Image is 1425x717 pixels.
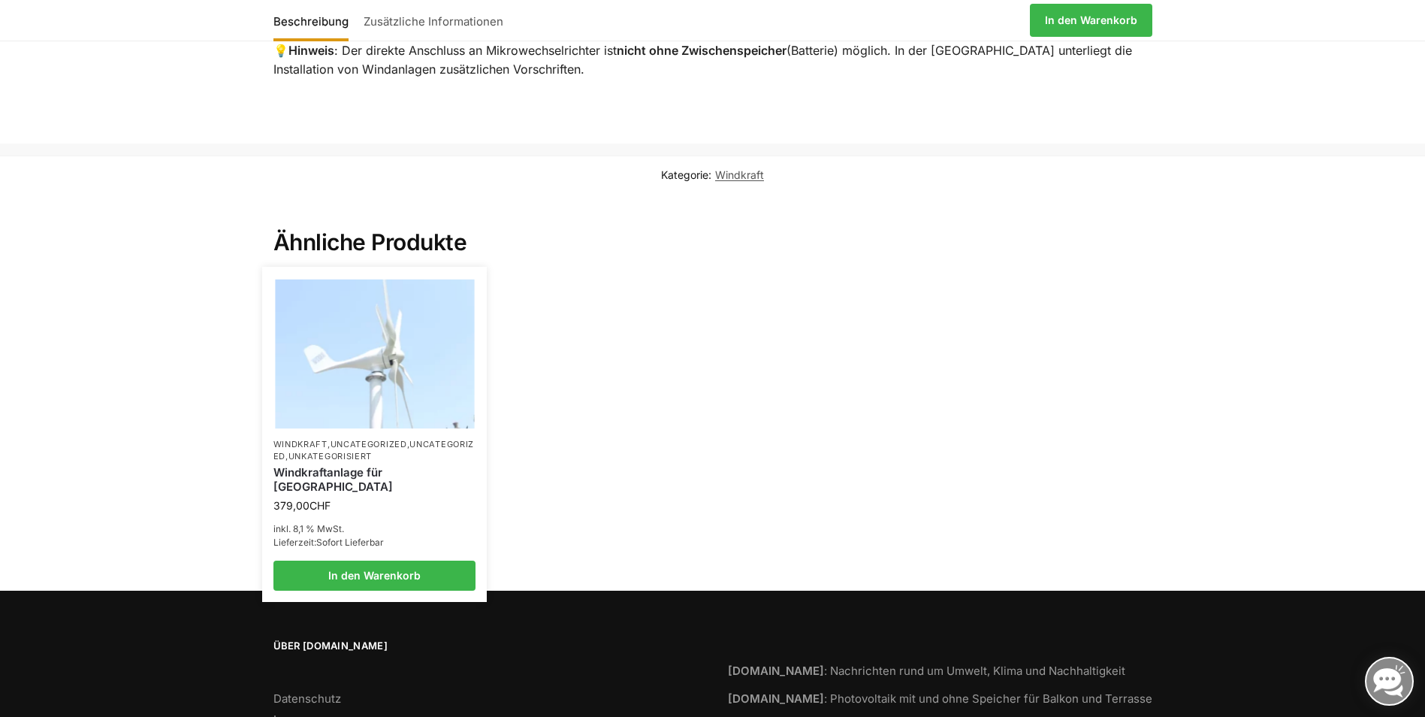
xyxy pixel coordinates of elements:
[275,280,474,429] img: Windrad für Balkon und Terrasse
[288,451,373,461] a: Unkategorisiert
[309,499,331,512] span: CHF
[617,43,786,58] strong: nicht ohne Zwischenspeicher
[728,664,1125,678] a: [DOMAIN_NAME]: Nachrichten rund um Umwelt, Klima und Nachhaltigkeit
[728,691,1152,706] a: [DOMAIN_NAME]: Photovoltaik mit und ohne Speicher für Balkon und Terrasse
[661,167,764,183] span: Kategorie:
[273,691,341,706] a: Datenschutz
[273,439,476,462] p: , , ,
[288,43,334,58] strong: Hinweis
[728,691,824,706] strong: [DOMAIN_NAME]
[273,192,1152,257] h2: Ähnliche Produkte
[316,537,384,548] span: Sofort Lieferbar
[273,639,698,654] span: Über [DOMAIN_NAME]
[273,439,475,461] a: Uncategorized
[273,465,476,495] a: Windkraftanlage für Garten Terrasse
[273,522,476,536] p: inkl. 8,1 % MwSt.
[273,537,384,548] span: Lieferzeit:
[331,439,407,449] a: Uncategorized
[273,499,331,512] bdi: 379,00
[273,41,1152,80] p: 💡 : Der direkte Anschluss an Mikrowechselrichter ist (Batterie) möglich. In der [GEOGRAPHIC_DATA]...
[728,664,824,678] strong: [DOMAIN_NAME]
[273,439,328,449] a: Windkraft
[715,168,764,181] a: Windkraft
[273,561,476,591] a: In den Warenkorb legen: „Windkraftanlage für Garten Terrasse“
